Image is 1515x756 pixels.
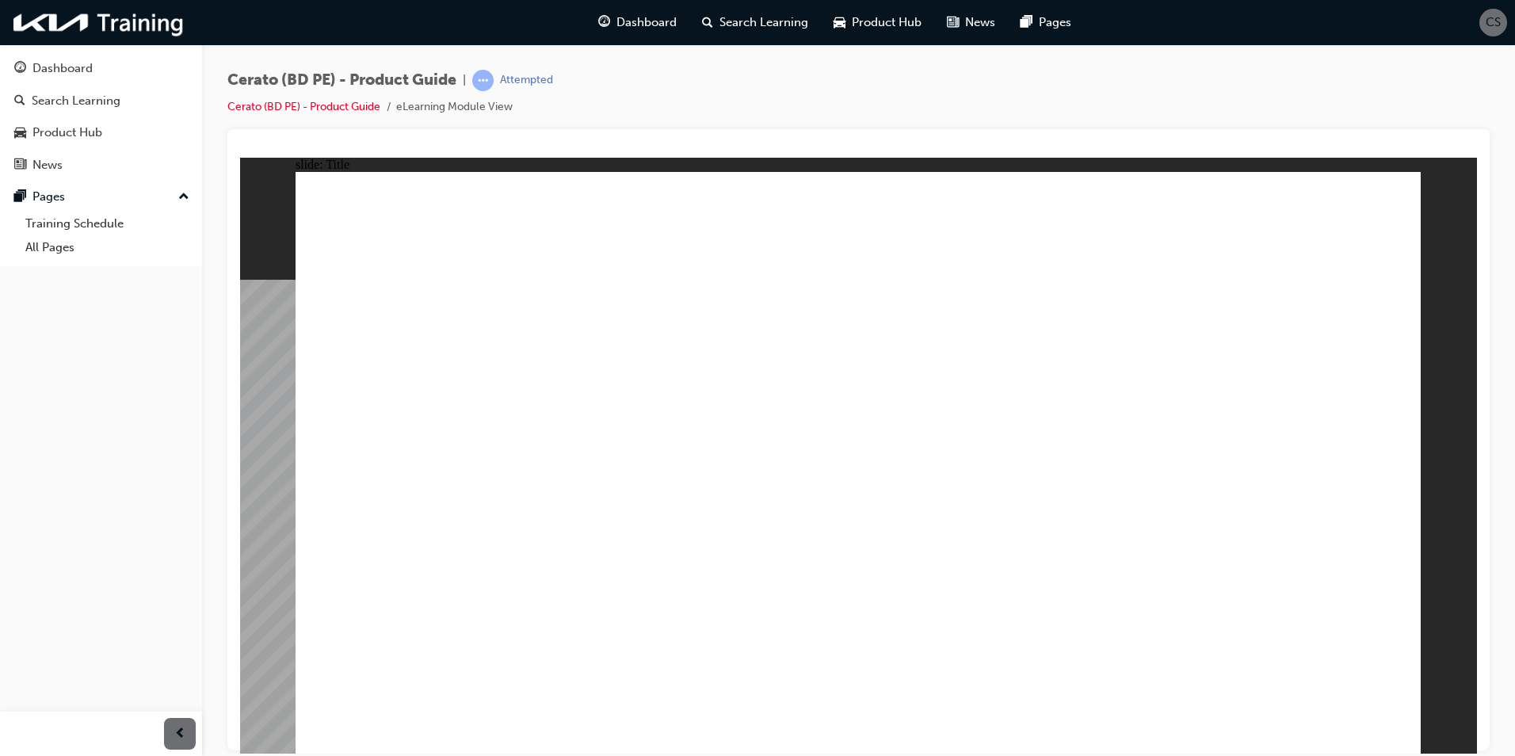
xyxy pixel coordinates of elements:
span: pages-icon [14,190,26,204]
span: news-icon [14,158,26,173]
span: CS [1486,13,1501,32]
button: DashboardSearch LearningProduct HubNews [6,51,196,182]
li: eLearning Module View [396,98,513,116]
button: CS [1479,9,1507,36]
span: car-icon [834,13,845,32]
span: Pages [1039,13,1071,32]
a: Search Learning [6,86,196,116]
span: car-icon [14,126,26,140]
span: News [965,13,995,32]
div: Dashboard [32,59,93,78]
span: | [463,71,466,90]
a: Training Schedule [19,212,196,236]
div: Search Learning [32,92,120,110]
div: Attempted [500,73,553,88]
a: Dashboard [6,54,196,83]
span: Product Hub [852,13,922,32]
div: Pages [32,188,65,206]
span: guage-icon [598,13,610,32]
a: search-iconSearch Learning [689,6,821,39]
span: pages-icon [1021,13,1032,32]
a: pages-iconPages [1008,6,1084,39]
span: Dashboard [616,13,677,32]
img: kia-training [8,6,190,39]
span: Cerato (BD PE) - Product Guide [227,71,456,90]
span: search-icon [702,13,713,32]
a: news-iconNews [934,6,1008,39]
span: prev-icon [174,724,186,744]
a: guage-iconDashboard [586,6,689,39]
button: Pages [6,182,196,212]
a: All Pages [19,235,196,260]
span: search-icon [14,94,25,109]
div: Product Hub [32,124,102,142]
a: News [6,151,196,180]
span: Search Learning [719,13,808,32]
span: guage-icon [14,62,26,76]
div: News [32,156,63,174]
a: car-iconProduct Hub [821,6,934,39]
a: Product Hub [6,118,196,147]
a: Cerato (BD PE) - Product Guide [227,100,380,113]
span: news-icon [947,13,959,32]
span: learningRecordVerb_ATTEMPT-icon [472,70,494,91]
span: up-icon [178,187,189,208]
